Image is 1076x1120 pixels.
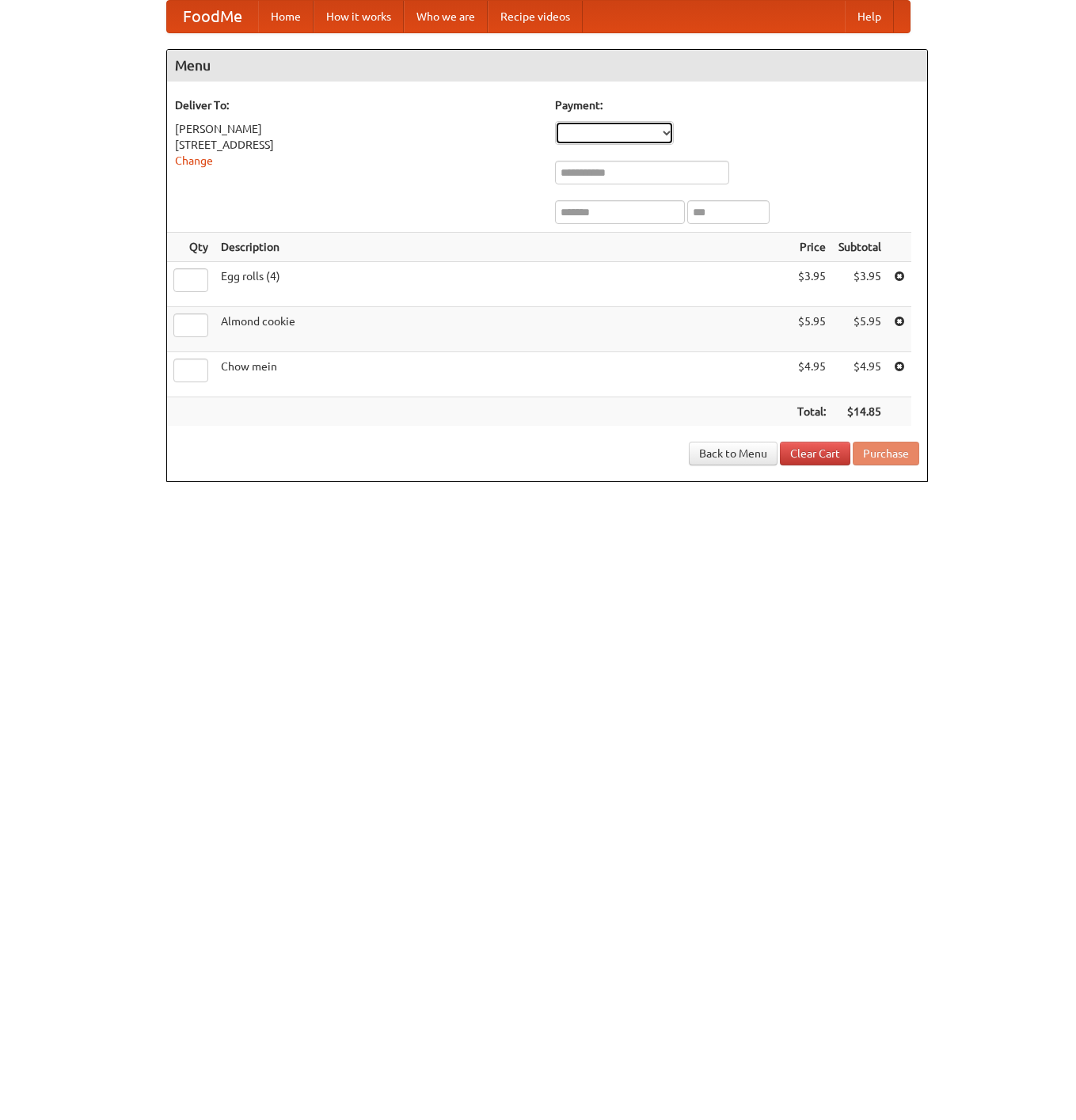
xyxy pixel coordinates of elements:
h4: Menu [167,50,927,82]
a: Change [175,154,213,167]
td: $4.95 [832,352,888,397]
td: Almond cookie [215,307,791,352]
td: $3.95 [791,262,832,307]
th: Description [215,233,791,262]
button: Purchase [853,442,919,465]
td: $5.95 [791,307,832,352]
div: [PERSON_NAME] [175,121,539,137]
td: Egg rolls (4) [215,262,791,307]
a: Who we are [404,1,488,32]
h5: Deliver To: [175,97,539,113]
a: FoodMe [167,1,258,32]
a: Recipe videos [488,1,583,32]
td: Chow mein [215,352,791,397]
td: $3.95 [832,262,888,307]
th: $14.85 [832,397,888,427]
a: How it works [314,1,404,32]
h5: Payment: [555,97,919,113]
a: Help [845,1,894,32]
a: Back to Menu [689,442,778,465]
th: Subtotal [832,233,888,262]
th: Qty [167,233,215,262]
td: $5.95 [832,307,888,352]
a: Home [258,1,314,32]
a: Clear Cart [780,442,850,465]
td: $4.95 [791,352,832,397]
th: Price [791,233,832,262]
div: [STREET_ADDRESS] [175,137,539,153]
th: Total: [791,397,832,427]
